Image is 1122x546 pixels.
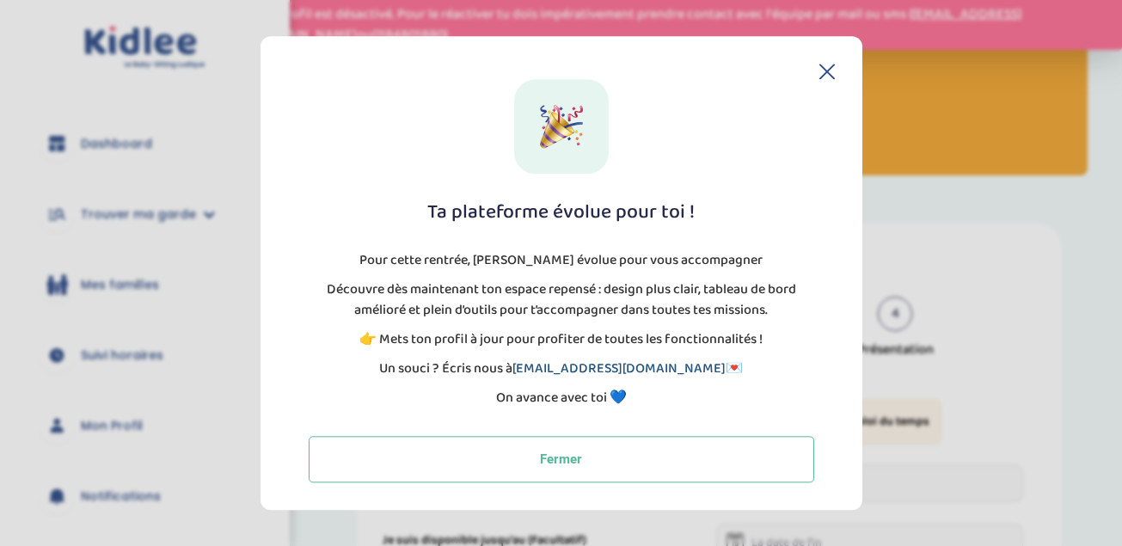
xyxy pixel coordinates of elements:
[309,279,814,321] p: Découvre dès maintenant ton espace repensé : design plus clair, tableau de bord amélioré et plein...
[496,388,627,408] p: On avance avec toi 💙
[359,250,763,271] p: Pour cette rentrée, [PERSON_NAME] évolue pour vous accompagner
[540,105,583,148] img: New Design Icon
[379,359,743,379] p: Un souci ? Écris nous à 💌
[359,329,763,350] p: 👉 Mets ton profil à jour pour profiter de toutes les fonctionnalités !
[309,436,814,482] button: Fermer
[512,358,726,379] a: [EMAIL_ADDRESS][DOMAIN_NAME]
[427,201,695,223] h1: Ta plateforme évolue pour toi !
